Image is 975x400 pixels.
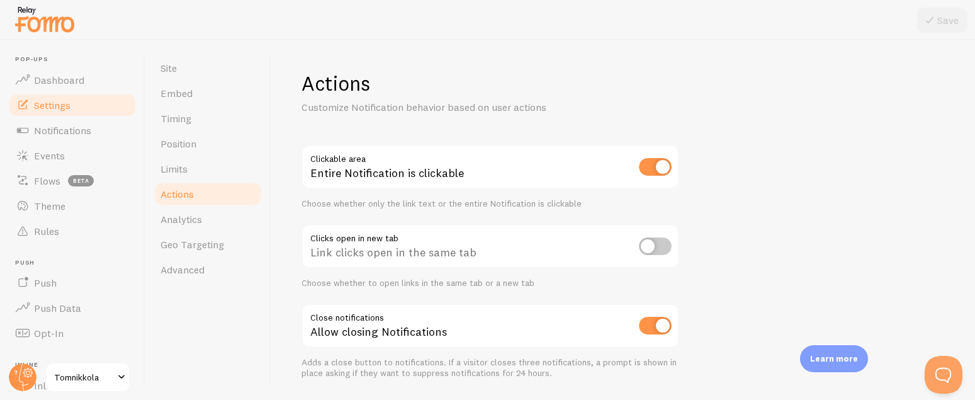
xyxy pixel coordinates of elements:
[153,181,263,207] a: Actions
[161,137,196,150] span: Position
[54,370,114,385] span: Tomnikkola
[302,71,679,96] h1: Actions
[8,219,137,244] a: Rules
[15,55,137,64] span: Pop-ups
[8,270,137,295] a: Push
[34,99,70,111] span: Settings
[810,353,858,365] p: Learn more
[161,163,188,175] span: Limits
[925,356,962,394] iframe: Help Scout Beacon - Open
[302,357,679,379] div: Adds a close button to notifications. If a visitor closes three notifications, a prompt is shown ...
[8,143,137,168] a: Events
[34,174,60,187] span: Flows
[161,62,177,74] span: Site
[302,198,679,210] div: Choose whether only the link text or the entire Notification is clickable
[153,232,263,257] a: Geo Targeting
[161,87,193,100] span: Embed
[161,188,194,200] span: Actions
[153,131,263,156] a: Position
[302,100,604,115] p: Customize Notification behavior based on user actions
[34,149,65,162] span: Events
[153,156,263,181] a: Limits
[161,238,224,251] span: Geo Targeting
[153,106,263,131] a: Timing
[45,362,130,392] a: Tomnikkola
[153,207,263,232] a: Analytics
[34,200,65,212] span: Theme
[153,81,263,106] a: Embed
[34,225,59,237] span: Rules
[13,3,76,35] img: fomo-relay-logo-orange.svg
[34,124,91,137] span: Notifications
[34,327,64,340] span: Opt-In
[153,257,263,282] a: Advanced
[800,345,868,372] div: Learn more
[8,93,137,118] a: Settings
[34,74,84,86] span: Dashboard
[8,67,137,93] a: Dashboard
[8,193,137,219] a: Theme
[161,263,205,276] span: Advanced
[302,224,679,270] div: Link clicks open in the same tab
[8,321,137,346] a: Opt-In
[302,145,679,191] div: Entire Notification is clickable
[8,295,137,321] a: Push Data
[161,213,202,226] span: Analytics
[302,278,679,289] div: Choose whether to open links in the same tab or a new tab
[34,277,57,289] span: Push
[8,168,137,193] a: Flows beta
[8,118,137,143] a: Notifications
[15,259,137,267] span: Push
[15,361,137,369] span: Inline
[153,55,263,81] a: Site
[68,175,94,186] span: beta
[161,112,191,125] span: Timing
[302,304,679,350] div: Allow closing Notifications
[34,302,81,314] span: Push Data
